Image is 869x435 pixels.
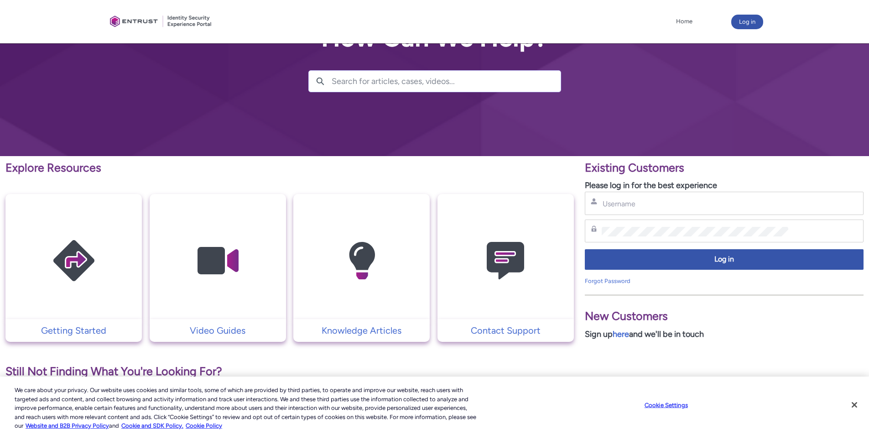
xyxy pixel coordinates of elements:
h2: How Can We Help? [308,24,561,52]
a: More information about our cookie policy., opens in a new tab [26,422,109,429]
img: Contact Support [462,212,549,310]
p: Video Guides [154,324,281,337]
button: Search [309,71,332,92]
a: Cookie Policy [186,422,222,429]
p: Please log in for the best experience [585,179,864,192]
input: Search for articles, cases, videos... [332,71,561,92]
p: New Customers [585,308,864,325]
button: Close [844,395,864,415]
button: Cookie Settings [638,396,695,414]
p: Knowledge Articles [298,324,425,337]
img: Video Guides [174,212,261,310]
a: Knowledge Articles [293,324,430,337]
button: Log in [585,249,864,270]
p: Explore Resources [5,159,574,177]
a: Getting Started [5,324,142,337]
p: Sign up and we'll be in touch [585,328,864,341]
input: Username [602,199,788,209]
p: Contact Support [442,324,569,337]
a: Cookie and SDK Policy. [121,422,183,429]
p: Existing Customers [585,159,864,177]
img: Getting Started [31,212,117,310]
img: Knowledge Articles [318,212,405,310]
button: Log in [731,15,763,29]
p: Still Not Finding What You're Looking For? [5,363,574,380]
a: Home [674,15,695,28]
a: here [613,329,629,339]
a: Video Guides [150,324,286,337]
div: We care about your privacy. Our website uses cookies and similar tools, some of which are provide... [15,386,478,430]
span: Log in [591,254,858,265]
a: Forgot Password [585,278,630,284]
a: Contact Support [437,324,574,337]
p: Getting Started [10,324,137,337]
